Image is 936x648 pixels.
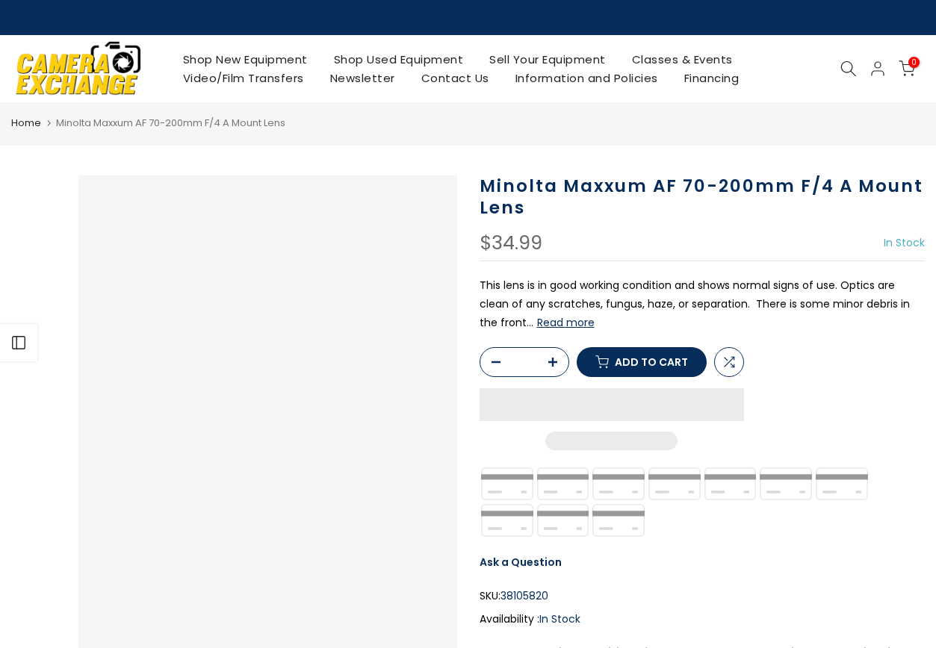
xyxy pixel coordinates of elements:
[539,611,580,626] span: In Stock
[813,465,870,502] img: master
[320,50,477,69] a: Shop Used Equipment
[535,465,591,502] img: amazon payments
[480,555,562,570] a: Ask a Question
[408,69,502,87] a: Contact Us
[884,235,925,250] span: In Stock
[317,69,408,87] a: Newsletter
[170,69,317,87] a: Video/Film Transfers
[480,465,536,502] img: synchrony
[480,610,926,629] div: Availability :
[500,587,548,605] span: 38105820
[480,234,542,253] div: $34.99
[615,357,688,367] span: Add to cart
[591,502,647,538] img: visa
[591,465,647,502] img: american express
[480,502,536,538] img: paypal
[170,50,320,69] a: Shop New Equipment
[671,69,752,87] a: Financing
[577,347,707,377] button: Add to cart
[502,69,671,87] a: Information and Policies
[56,116,285,130] span: Minolta Maxxum AF 70-200mm F/4 A Mount Lens
[702,465,758,502] img: discover
[537,316,595,329] button: Read more
[480,276,926,333] p: This lens is in good working condition and shows normal signs of use. Optics are clean of any scr...
[477,50,619,69] a: Sell Your Equipment
[758,465,814,502] img: google pay
[619,50,746,69] a: Classes & Events
[646,465,702,502] img: apple pay
[480,587,926,605] div: SKU:
[11,116,41,131] a: Home
[908,57,920,68] span: 0
[535,502,591,538] img: shopify pay
[480,175,926,219] h1: Minolta Maxxum AF 70-200mm F/4 A Mount Lens
[899,60,915,77] a: 0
